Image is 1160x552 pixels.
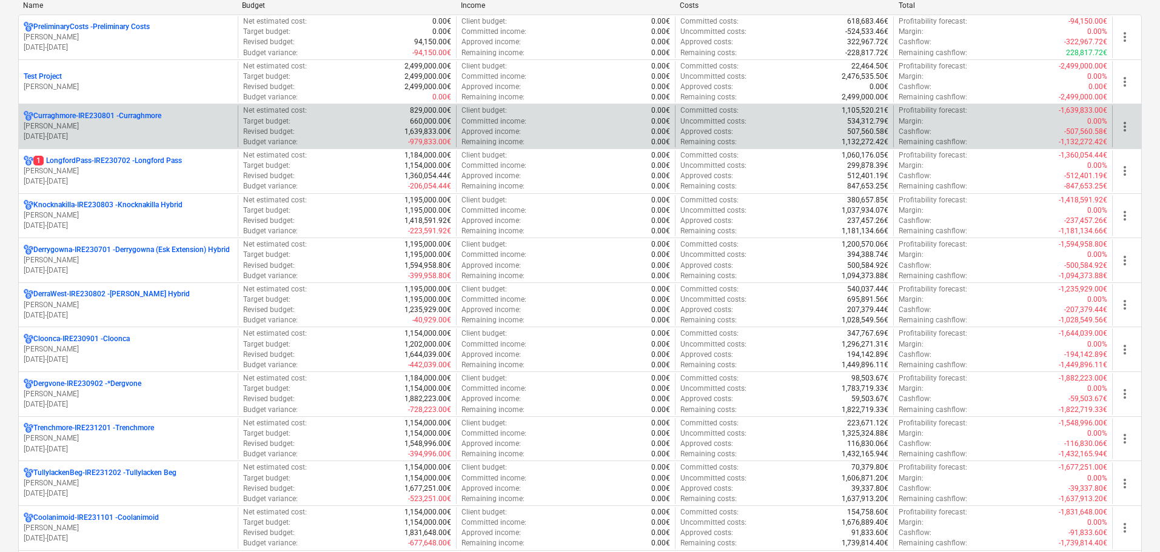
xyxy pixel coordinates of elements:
p: Remaining costs : [680,226,737,236]
p: -1,132,272.42€ [1059,137,1107,147]
p: Dergvone-IRE230902 - *Dergvone [33,379,141,389]
p: -1,028,549.56€ [1059,315,1107,325]
p: Net estimated cost : [243,16,307,27]
p: Test Project [24,71,62,82]
p: -40,929.00€ [412,315,451,325]
p: [DATE] - [DATE] [24,488,233,499]
p: 540,037.44€ [847,284,888,294]
p: Cashflow : [899,216,931,226]
div: Project has multi currencies enabled [24,111,33,121]
p: Net estimated cost : [243,284,307,294]
p: -1,235,929.00€ [1059,284,1107,294]
p: 0.00% [1087,205,1107,216]
span: more_vert [1118,431,1132,446]
p: 0.00€ [651,150,670,161]
p: Revised budget : [243,261,295,271]
p: 2,499,000.00€ [842,92,888,102]
p: 0.00€ [651,305,670,315]
p: 0.00€ [651,105,670,116]
p: -1,181,134.66€ [1059,226,1107,236]
p: Cashflow : [899,127,931,137]
p: Budget variance : [243,48,298,58]
p: 0.00€ [651,48,670,58]
div: Project has multi currencies enabled [24,334,33,344]
div: Budget [242,1,451,10]
p: Margin : [899,161,924,171]
p: 2,476,535.50€ [842,71,888,82]
p: TullylackenBeg-IRE231202 - Tullylacken Beg [33,468,176,478]
span: 1 [33,156,44,165]
p: Trenchmore-IRE231201 - Trenchmore [33,423,154,433]
p: Margin : [899,116,924,127]
p: Uncommitted costs : [680,27,746,37]
p: 228,817.72€ [1066,48,1107,58]
p: Remaining costs : [680,137,737,147]
p: [PERSON_NAME] [24,166,233,176]
p: -500,584.92€ [1064,261,1107,271]
p: Committed income : [461,294,526,305]
p: 1,639,833.00€ [404,127,451,137]
p: 2,499,000.00€ [404,82,451,92]
p: Remaining cashflow : [899,48,967,58]
p: Target budget : [243,161,290,171]
p: Revised budget : [243,127,295,137]
p: Committed costs : [680,16,739,27]
p: Committed income : [461,71,526,82]
p: Remaining cashflow : [899,271,967,281]
p: Target budget : [243,205,290,216]
div: Costs [680,1,889,10]
p: Remaining income : [461,315,525,325]
p: Remaining income : [461,92,525,102]
div: Total [899,1,1108,10]
p: 0.00€ [651,127,670,137]
p: 660,000.00€ [410,116,451,127]
p: 0.00% [1087,116,1107,127]
span: more_vert [1118,75,1132,89]
p: -1,594,958.80€ [1059,239,1107,250]
p: 0.00€ [651,71,670,82]
p: PreliminaryCosts - Preliminary Costs [33,22,150,32]
div: Project has multi currencies enabled [24,379,33,389]
p: 207,379.44€ [847,305,888,315]
p: Profitability forecast : [899,239,967,250]
p: [PERSON_NAME] [24,344,233,354]
p: 380,657.85€ [847,195,888,205]
p: 0.00€ [651,216,670,226]
p: 0.00€ [651,27,670,37]
div: Knocknakilla-IRE230803 -Knocknakilla Hybrid[PERSON_NAME][DATE]-[DATE] [24,200,233,231]
p: Uncommitted costs : [680,71,746,82]
p: Remaining costs : [680,92,737,102]
p: 0.00% [1087,161,1107,171]
p: DerraWest-IRE230802 - [PERSON_NAME] Hybrid [33,289,190,299]
p: 0.00€ [651,294,670,305]
p: [PERSON_NAME] [24,478,233,488]
div: Project has multi currencies enabled [24,156,33,166]
p: Committed income : [461,116,526,127]
p: 1,200,570.06€ [842,239,888,250]
span: more_vert [1118,30,1132,44]
p: 1,094,373.88€ [842,271,888,281]
p: 1,037,934.07€ [842,205,888,216]
p: LongfordPass-IRE230702 - Longford Pass [33,156,182,166]
p: Remaining income : [461,48,525,58]
p: Revised budget : [243,216,295,226]
div: Project has multi currencies enabled [24,289,33,299]
p: 0.00€ [651,161,670,171]
p: Target budget : [243,71,290,82]
p: Uncommitted costs : [680,161,746,171]
p: 534,312.79€ [847,116,888,127]
p: Approved costs : [680,216,733,226]
p: 1,235,929.00€ [404,305,451,315]
div: Project has multi currencies enabled [24,245,33,255]
p: [PERSON_NAME] [24,523,233,533]
p: Approved costs : [680,261,733,271]
p: Profitability forecast : [899,150,967,161]
p: Revised budget : [243,171,295,181]
div: Project has multi currencies enabled [24,22,33,32]
p: Remaining cashflow : [899,315,967,325]
p: Margin : [899,27,924,37]
p: [DATE] - [DATE] [24,310,233,321]
p: Committed costs : [680,105,739,116]
p: 299,878.39€ [847,161,888,171]
p: Approved costs : [680,82,733,92]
